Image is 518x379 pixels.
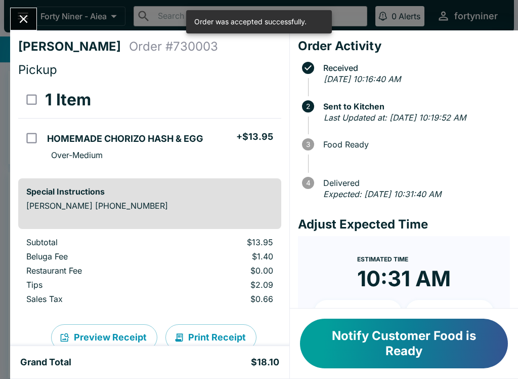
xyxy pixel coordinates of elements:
[18,237,281,308] table: orders table
[318,63,510,72] span: Received
[176,266,273,276] p: $0.00
[318,102,510,111] span: Sent to Kitchen
[318,140,510,149] span: Food Ready
[298,217,510,232] h4: Adjust Expected Time
[300,319,508,368] button: Notify Customer Food is Ready
[129,39,218,54] h4: Order # 730003
[51,324,157,351] button: Preview Receipt
[324,74,401,84] em: [DATE] 10:16:40 AM
[20,356,71,368] h5: Grand Total
[318,178,510,187] span: Delivered
[357,266,451,292] time: 10:31 AM
[357,255,408,263] span: Estimated Time
[26,186,273,197] h6: Special Instructions
[165,324,256,351] button: Print Receipt
[26,237,160,247] p: Subtotal
[306,102,310,110] text: 2
[176,280,273,290] p: $2.09
[26,294,160,304] p: Sales Tax
[236,131,273,143] h5: + $13.95
[324,112,466,123] em: Last Updated at: [DATE] 10:19:52 AM
[298,39,510,54] h4: Order Activity
[11,8,36,30] button: Close
[406,300,494,325] button: + 20
[323,189,441,199] em: Expected: [DATE] 10:31:40 AM
[47,133,203,145] h5: HOMEMADE CHORIZO HASH & EGG
[26,280,160,290] p: Tips
[18,62,57,77] span: Pickup
[51,150,103,160] p: Over-Medium
[45,90,91,110] h3: 1 Item
[314,300,402,325] button: + 10
[18,39,129,54] h4: [PERSON_NAME]
[251,356,279,368] h5: $18.10
[26,266,160,276] p: Restaurant Fee
[26,251,160,261] p: Beluga Fee
[176,237,273,247] p: $13.95
[18,82,281,170] table: orders table
[26,201,273,211] p: [PERSON_NAME] [PHONE_NUMBER]
[176,251,273,261] p: $1.40
[194,13,307,30] div: Order was accepted successfully.
[176,294,273,304] p: $0.66
[306,140,310,148] text: 3
[306,179,310,187] text: 4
